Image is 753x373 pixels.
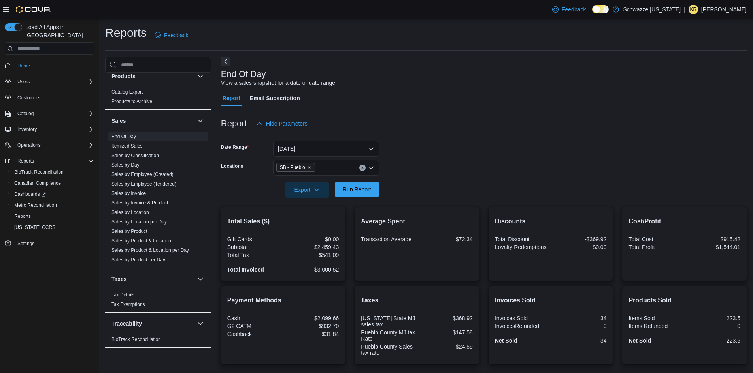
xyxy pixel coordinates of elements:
div: -$369.92 [552,236,606,242]
a: Sales by Invoice & Product [111,200,168,206]
button: Hide Parameters [253,116,311,131]
p: Schwazze [US_STATE] [623,5,681,14]
div: $24.59 [419,343,473,350]
button: Reports [8,211,97,222]
div: Products [105,87,211,109]
h2: Products Sold [628,296,740,305]
button: Traceability [111,320,194,328]
span: Feedback [562,6,586,13]
a: Settings [14,239,38,248]
button: Inventory [2,124,97,135]
span: Catalog [14,109,94,118]
span: Reports [14,213,31,219]
span: Catalog Export [111,89,143,95]
h3: Sales [111,117,126,125]
span: Settings [14,238,94,248]
a: Dashboards [8,189,97,200]
a: Sales by Day [111,162,140,168]
h3: End Of Day [221,69,266,79]
a: Feedback [151,27,191,43]
h1: Reports [105,25,147,41]
div: Items Refunded [628,323,683,329]
div: $72.34 [419,236,473,242]
div: $368.92 [419,315,473,321]
div: Pueblo County MJ tax Rate [361,329,415,342]
div: Cashback [227,331,281,337]
input: Dark Mode [592,5,609,13]
div: 223.5 [686,315,740,321]
span: Load All Apps in [GEOGRAPHIC_DATA] [22,23,94,39]
button: Sales [196,116,205,126]
div: 0 [686,323,740,329]
button: Traceability [196,319,205,328]
div: Sales [105,132,211,268]
button: Operations [14,141,44,150]
div: Invoices Sold [495,315,549,321]
span: BioTrack Reconciliation [111,336,161,343]
button: Operations [2,140,97,151]
a: Canadian Compliance [11,178,64,188]
button: Customers [2,92,97,103]
span: Settings [17,240,34,247]
span: Operations [14,141,94,150]
h2: Taxes [361,296,473,305]
a: Sales by Product & Location [111,238,171,244]
span: Hide Parameters [266,120,308,127]
button: Reports [14,156,37,166]
h3: Report [221,119,247,128]
a: Customers [14,93,43,103]
button: Reports [2,156,97,167]
div: 34 [552,315,606,321]
button: [DATE] [273,141,379,157]
span: Washington CCRS [11,223,94,232]
span: Users [14,77,94,86]
h2: Total Sales ($) [227,217,339,226]
button: Users [14,77,33,86]
span: Home [14,60,94,70]
a: BioTrack Reconciliation [111,337,161,342]
a: Sales by Location per Day [111,219,167,225]
a: Itemized Sales [111,143,143,149]
h2: Payment Methods [227,296,339,305]
button: Open list of options [368,165,374,171]
span: Canadian Compliance [14,180,61,186]
div: Total Tax [227,252,281,258]
div: View a sales snapshot for a date or date range. [221,79,337,87]
div: [US_STATE] State MJ sales tax [361,315,415,328]
div: 223.5 [686,337,740,344]
button: Settings [2,238,97,249]
h3: Products [111,72,136,80]
div: $3,000.52 [285,266,339,273]
span: Users [17,79,30,85]
strong: Net Sold [628,337,651,344]
a: Sales by Employee (Created) [111,172,174,177]
div: $932.70 [285,323,339,329]
div: 0 [552,323,606,329]
label: Locations [221,163,243,169]
a: Sales by Product & Location per Day [111,247,189,253]
span: Reports [14,156,94,166]
button: Export [285,182,329,198]
h2: Cost/Profit [628,217,740,226]
div: $2,099.66 [285,315,339,321]
span: Catalog [17,111,34,117]
span: Report [223,90,240,106]
div: Gift Cards [227,236,281,242]
a: Home [14,61,33,71]
div: $541.09 [285,252,339,258]
div: InvoicesRefunded [495,323,549,329]
button: [US_STATE] CCRS [8,222,97,233]
a: Reports [11,212,34,221]
p: | [684,5,685,14]
button: Taxes [111,275,194,283]
a: Sales by Product [111,229,147,234]
button: Next [221,57,230,66]
button: Remove SB - Pueblo from selection in this group [307,165,311,170]
button: Clear input [359,165,366,171]
span: Reports [17,158,34,164]
span: Metrc Reconciliation [11,201,94,210]
span: KR [690,5,697,14]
